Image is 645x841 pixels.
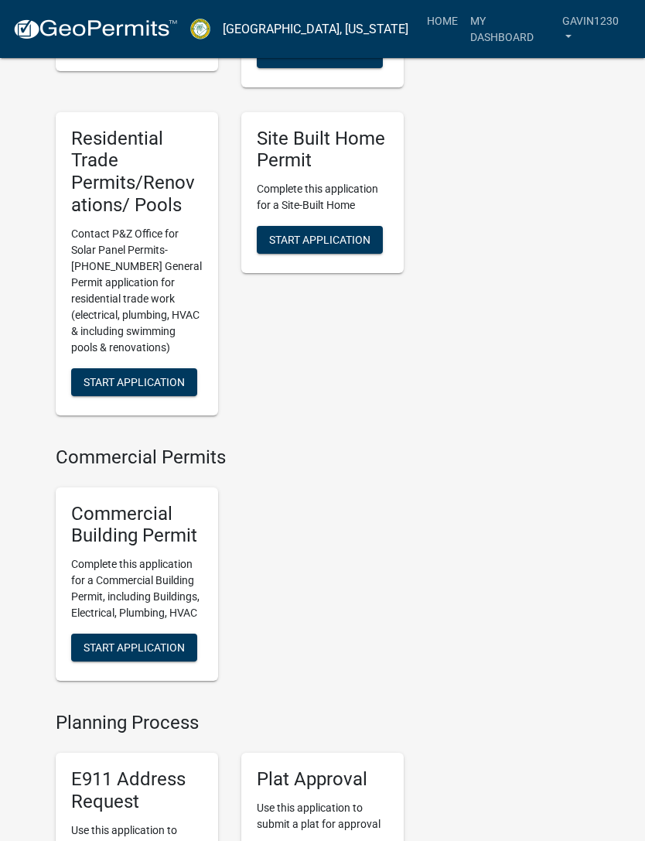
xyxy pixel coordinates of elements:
[84,375,185,388] span: Start Application
[257,768,388,791] h5: Plat Approval
[56,712,404,734] h4: Planning Process
[71,503,203,548] h5: Commercial Building Permit
[71,768,203,813] h5: E911 Address Request
[257,40,383,68] button: Start Application
[257,181,388,214] p: Complete this application for a Site-Built Home
[71,128,203,217] h5: Residential Trade Permits/Renovations/ Pools
[71,368,197,396] button: Start Application
[556,6,633,52] a: Gavin1230
[269,47,370,60] span: Start Application
[71,634,197,662] button: Start Application
[257,226,383,254] button: Start Application
[71,556,203,621] p: Complete this application for a Commercial Building Permit, including Buildings, Electrical, Plum...
[84,641,185,654] span: Start Application
[223,16,408,43] a: [GEOGRAPHIC_DATA], [US_STATE]
[56,446,404,469] h4: Commercial Permits
[421,6,464,36] a: Home
[257,800,388,832] p: Use this application to submit a plat for approval
[269,234,370,246] span: Start Application
[71,226,203,356] p: Contact P&Z Office for Solar Panel Permits- [PHONE_NUMBER] General Permit application for residen...
[464,6,556,52] a: My Dashboard
[190,19,210,39] img: Crawford County, Georgia
[257,128,388,173] h5: Site Built Home Permit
